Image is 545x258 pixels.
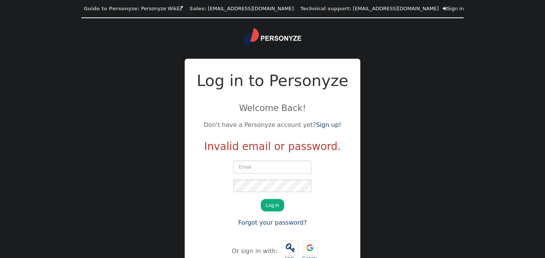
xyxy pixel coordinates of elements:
[261,199,284,212] button: Log in
[178,6,183,11] span: 
[208,6,294,11] a: [EMAIL_ADDRESS][DOMAIN_NAME]
[282,241,298,255] span: 
[197,102,349,114] p: Welcome Back!
[232,247,279,256] div: Or sign in with:
[197,120,349,130] p: Don't have a Personyze account yet?
[197,69,349,93] h2: Log in to Personyze
[234,161,311,174] input: Email
[443,6,464,11] a: Sign in
[190,6,206,11] b: Sales:
[353,6,439,11] a: [EMAIL_ADDRESS][DOMAIN_NAME]
[84,6,139,11] b: Guide to Personyze:
[443,6,447,11] span: 
[197,139,349,154] h3: Invalid email or password.
[300,6,351,11] b: Technical support:
[141,6,183,11] a: Personyze Wiki
[238,219,307,226] a: Forgot your password?
[316,121,341,128] a: Sign up!
[244,28,301,47] img: logo.svg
